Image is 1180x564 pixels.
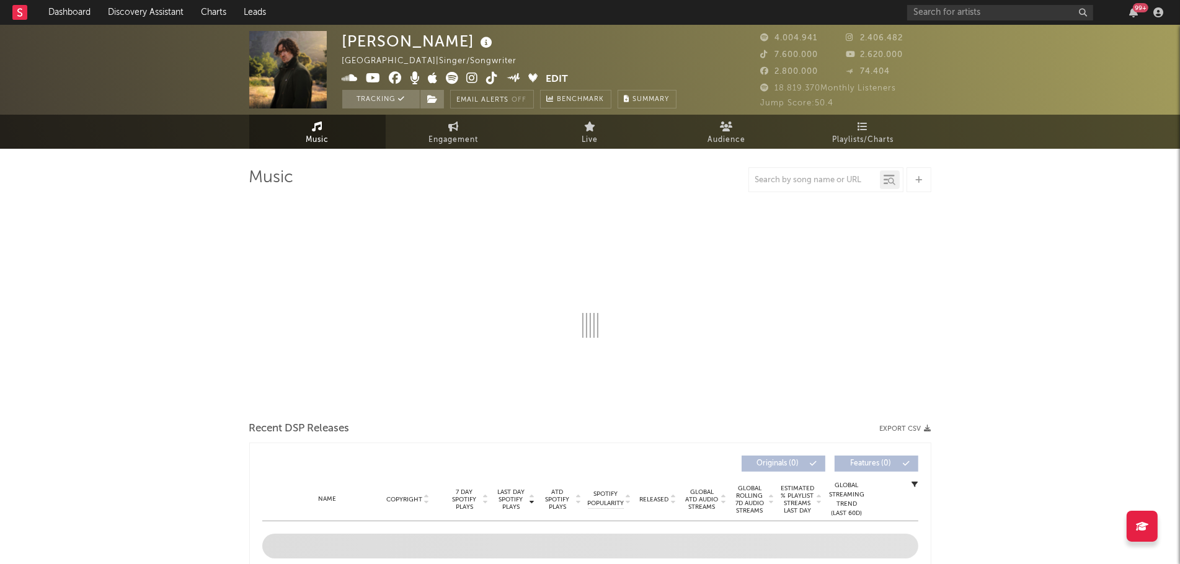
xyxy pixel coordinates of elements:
span: Released [640,496,669,503]
div: Name [287,495,368,504]
span: 7 Day Spotify Plays [448,488,481,511]
span: Jump Score: 50.4 [761,99,834,107]
div: [GEOGRAPHIC_DATA] | Singer/Songwriter [342,54,531,69]
span: Engagement [429,133,479,148]
a: Music [249,115,386,149]
button: 99+ [1129,7,1138,17]
span: 18.819.370 Monthly Listeners [761,84,897,92]
button: Export CSV [880,425,931,433]
a: Benchmark [540,90,611,108]
button: Summary [618,90,677,108]
a: Audience [659,115,795,149]
button: Email AlertsOff [450,90,534,108]
span: Global ATD Audio Streams [685,488,719,511]
div: 99 + [1133,3,1148,12]
span: 74.404 [846,68,890,76]
span: Global Rolling 7D Audio Streams [733,485,767,514]
span: Last Day Spotify Plays [495,488,528,511]
span: Playlists/Charts [832,133,894,148]
span: Benchmark [557,92,605,107]
span: Recent DSP Releases [249,421,350,436]
a: Playlists/Charts [795,115,931,149]
input: Search by song name or URL [749,175,880,185]
a: Engagement [386,115,522,149]
span: Features ( 0 ) [843,460,900,467]
button: Originals(0) [742,456,825,472]
span: ATD Spotify Plays [541,488,574,511]
span: Audience [708,133,745,148]
span: 4.004.941 [761,34,818,42]
div: [PERSON_NAME] [342,31,496,51]
span: Originals ( 0 ) [750,460,807,467]
span: Live [582,133,598,148]
span: Estimated % Playlist Streams Last Day [781,485,815,514]
a: Live [522,115,659,149]
span: Music [306,133,329,148]
div: Global Streaming Trend (Last 60D) [828,481,866,518]
button: Features(0) [835,456,918,472]
button: Edit [546,72,568,87]
span: 2.406.482 [846,34,903,42]
span: 2.620.000 [846,51,903,59]
span: 2.800.000 [761,68,818,76]
button: Tracking [342,90,420,108]
span: Copyright [386,496,422,503]
em: Off [512,97,527,104]
span: 7.600.000 [761,51,818,59]
span: Spotify Popularity [587,490,624,508]
span: Summary [633,96,670,103]
input: Search for artists [907,5,1093,20]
